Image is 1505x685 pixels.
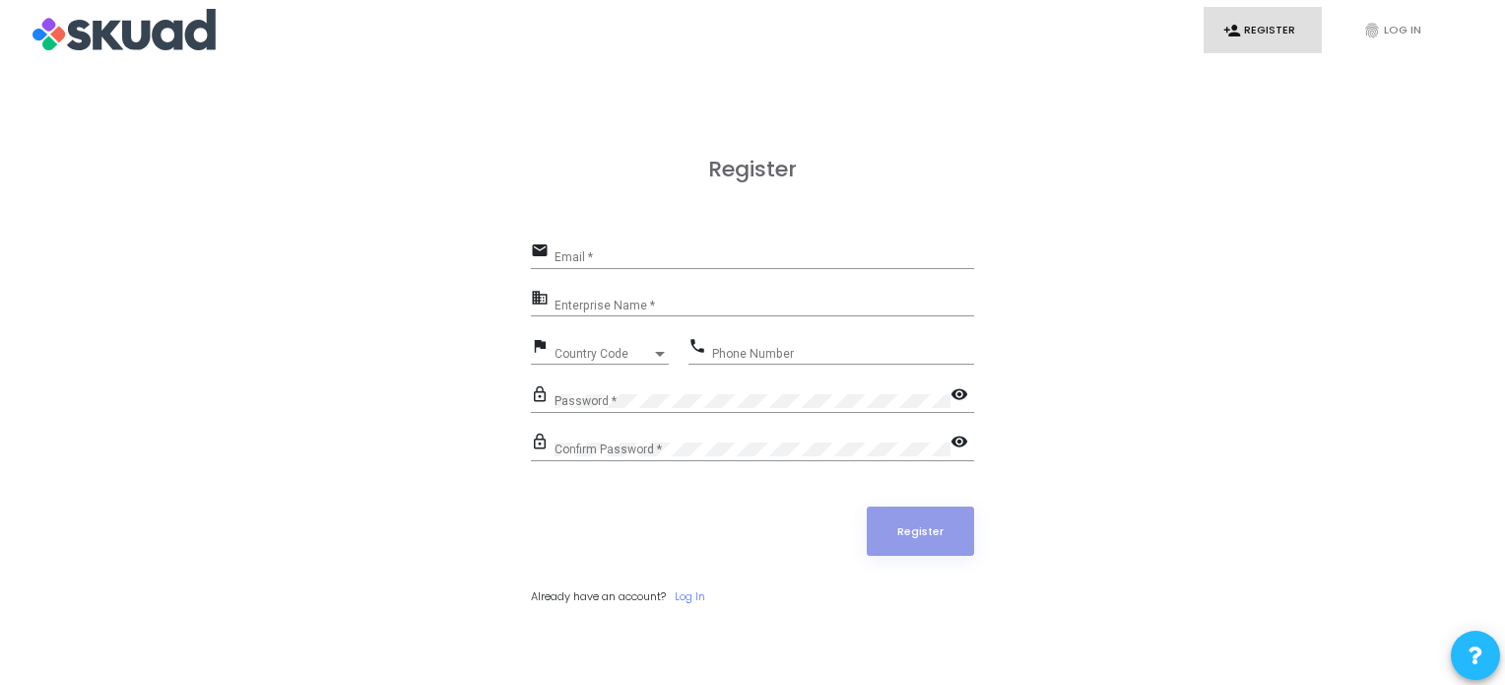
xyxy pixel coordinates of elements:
mat-icon: visibility [950,384,974,408]
mat-icon: flag [531,336,555,360]
mat-icon: lock_outline [531,384,555,408]
span: Already have an account? [531,588,666,604]
a: Log In [675,588,705,605]
input: Phone Number [712,347,974,361]
a: person_addRegister [1204,7,1322,53]
input: Email [555,250,974,264]
h3: Register [531,157,974,182]
button: Register [867,507,975,556]
i: person_add [1223,22,1241,39]
mat-icon: phone [688,336,712,360]
mat-icon: lock_outline [531,432,555,455]
mat-icon: visibility [950,432,974,455]
a: fingerprintLog In [1343,7,1462,53]
span: Country Code [555,348,651,360]
i: fingerprint [1363,22,1381,39]
mat-icon: email [531,240,555,264]
input: Enterprise Name [555,299,974,312]
mat-icon: business [531,288,555,311]
img: logo [33,6,216,55]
